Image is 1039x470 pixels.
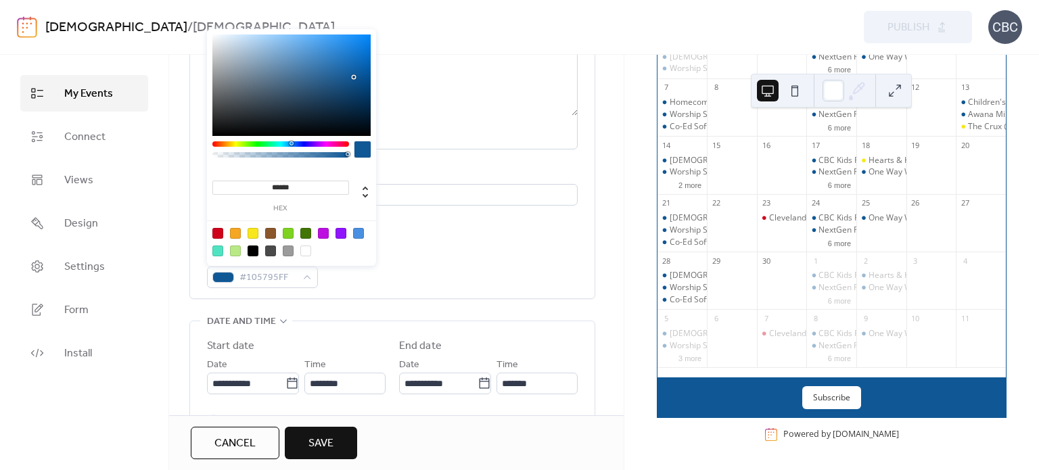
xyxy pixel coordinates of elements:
[910,198,921,208] div: 26
[711,256,721,266] div: 29
[248,228,258,239] div: #F8E71C
[670,155,787,166] div: [DEMOGRAPHIC_DATA] Project
[657,270,708,281] div: Gospel Project
[869,155,929,166] div: Hearts & Hands
[761,313,771,323] div: 7
[769,328,880,339] div: Cleveland Homeschool Co-op
[670,340,731,352] div: Worship Service
[711,313,721,323] div: 6
[214,436,256,452] span: Cancel
[64,259,105,275] span: Settings
[711,83,721,93] div: 8
[860,198,871,208] div: 25
[657,155,708,166] div: Gospel Project
[869,51,975,63] div: One Way Worship Rehearsal
[806,328,856,339] div: CBC Kids Praise Rehearsal
[657,166,708,178] div: Worship Service
[64,302,89,319] span: Form
[818,225,917,236] div: NextGen Praise Rehearsal
[988,10,1022,44] div: CBC
[670,225,731,236] div: Worship Service
[806,340,856,352] div: NextGen Praise Rehearsal
[670,282,731,293] div: Worship Service
[810,256,821,266] div: 1
[662,83,672,93] div: 7
[20,205,148,241] a: Design
[802,386,861,409] button: Subscribe
[265,228,276,239] div: #8B572A
[810,198,821,208] div: 24
[860,313,871,323] div: 9
[670,328,787,339] div: [DEMOGRAPHIC_DATA] Project
[64,86,113,102] span: My Events
[960,313,970,323] div: 11
[769,212,880,224] div: Cleveland Homeschool Co-op
[823,237,856,248] button: 6 more
[212,228,223,239] div: #D0021B
[806,51,856,63] div: NextGen Praise Rehearsal
[64,346,92,362] span: Install
[212,245,223,256] div: #50E3C2
[806,155,856,166] div: CBC Kids Praise Rehearsal
[670,212,787,224] div: [DEMOGRAPHIC_DATA] Project
[662,140,672,150] div: 14
[960,256,970,266] div: 4
[806,270,856,281] div: CBC Kids Praise Rehearsal
[823,63,856,74] button: 6 more
[856,270,906,281] div: Hearts & Hands
[856,166,906,178] div: One Way Worship Rehearsal
[497,357,518,373] span: Time
[960,198,970,208] div: 27
[761,140,771,150] div: 16
[230,228,241,239] div: #F5A623
[657,237,708,248] div: Co-Ed Softball Games
[248,245,258,256] div: #000000
[283,245,294,256] div: #9B9B9B
[869,270,929,281] div: Hearts & Hands
[761,198,771,208] div: 23
[783,429,899,440] div: Powered by
[823,179,856,190] button: 6 more
[823,352,856,363] button: 6 more
[20,75,148,112] a: My Events
[191,427,279,459] a: Cancel
[657,63,708,74] div: Worship Service
[670,97,794,108] div: Homecoming (32nd Anniversary)
[45,15,187,41] a: [DEMOGRAPHIC_DATA]
[761,256,771,266] div: 30
[239,270,296,286] span: #105795FF
[956,121,1006,133] div: The Crux @ Carowinds
[869,282,975,293] div: One Way Worship Rehearsal
[657,225,708,236] div: Worship Service
[806,166,856,178] div: NextGen Praise Rehearsal
[187,15,193,41] b: /
[223,411,250,427] span: All day
[833,429,899,440] a: [DOMAIN_NAME]
[657,51,708,63] div: Gospel Project
[670,237,752,248] div: Co-Ed Softball Games
[960,140,970,150] div: 20
[956,109,1006,120] div: Awana Ministry Conference
[20,248,148,285] a: Settings
[207,166,575,182] div: Location
[856,328,906,339] div: One Way Worship Rehearsal
[670,121,752,133] div: Co-Ed Softball Games
[818,328,918,339] div: CBC Kids Praise Rehearsal
[207,357,227,373] span: Date
[670,51,787,63] div: [DEMOGRAPHIC_DATA] Project
[818,212,918,224] div: CBC Kids Praise Rehearsal
[869,328,975,339] div: One Way Worship Rehearsal
[399,357,419,373] span: Date
[810,313,821,323] div: 8
[657,109,708,120] div: Worship Service
[336,228,346,239] div: #9013FE
[806,225,856,236] div: NextGen Praise Rehearsal
[353,228,364,239] div: #4A90E2
[657,212,708,224] div: Gospel Project
[673,179,707,190] button: 2 more
[856,212,906,224] div: One Way Worship Rehearsal
[662,256,672,266] div: 28
[818,155,918,166] div: CBC Kids Praise Rehearsal
[860,256,871,266] div: 2
[20,291,148,328] a: Form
